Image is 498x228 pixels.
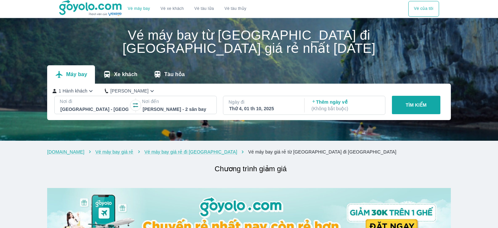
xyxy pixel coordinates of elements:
a: Vé máy bay giá rẻ đi [GEOGRAPHIC_DATA] [144,149,237,155]
p: Ngày đi [229,99,298,105]
a: Vé xe khách [160,6,184,11]
div: transportation tabs [47,65,193,84]
button: 1 Hành khách [52,88,94,94]
a: Vé máy bay [128,6,150,11]
a: Vé máy bay giá rẻ từ [GEOGRAPHIC_DATA] đi [GEOGRAPHIC_DATA] [248,149,397,155]
p: Xe khách [114,71,137,78]
p: TÌM KIẾM [406,102,427,108]
a: Vé máy bay giá rẻ [95,149,133,155]
p: [PERSON_NAME] [110,88,149,94]
div: choose transportation mode [122,1,251,17]
div: Thứ 4, 01 th 10, 2025 [229,105,297,112]
p: Nơi đến [142,98,211,105]
button: TÌM KIẾM [392,96,441,114]
p: Thêm ngày về [311,99,379,112]
div: choose transportation mode [408,1,439,17]
p: Tàu hỏa [164,71,185,78]
p: Nơi đi [60,98,129,105]
a: [DOMAIN_NAME] [47,149,84,155]
button: Vé tàu thủy [219,1,251,17]
a: Vé tàu lửa [189,1,219,17]
button: [PERSON_NAME] [105,88,156,94]
h2: Chương trình giảm giá [50,163,451,175]
button: Vé của tôi [408,1,439,17]
p: ( Không bắt buộc ) [311,105,379,112]
h1: Vé máy bay từ [GEOGRAPHIC_DATA] đi [GEOGRAPHIC_DATA] giá rẻ nhất [DATE] [47,29,451,55]
p: Máy bay [66,71,87,78]
p: 1 Hành khách [59,88,87,94]
nav: breadcrumb [47,149,451,155]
